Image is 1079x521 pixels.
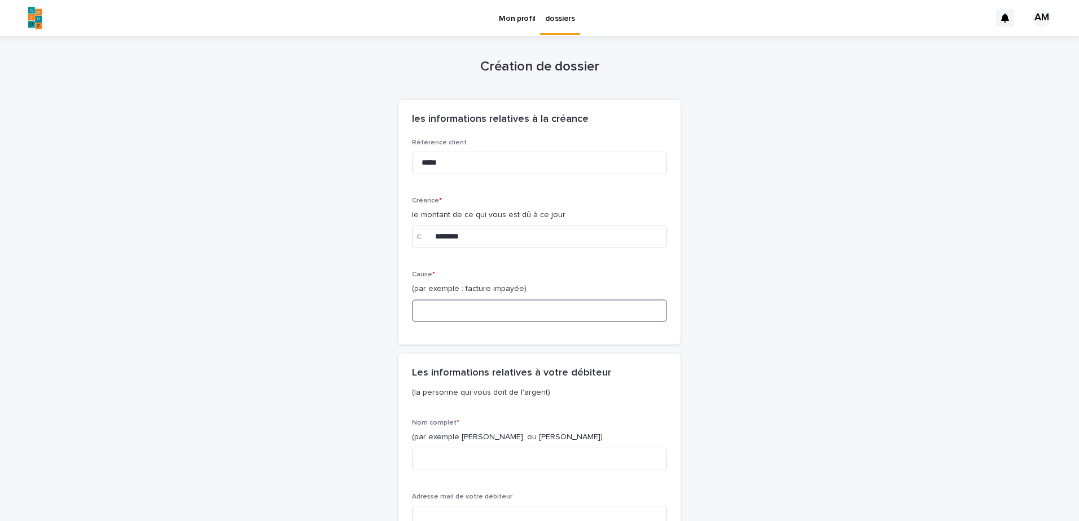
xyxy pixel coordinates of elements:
[412,431,667,443] p: (par exemple [PERSON_NAME], ou [PERSON_NAME])
[23,7,44,29] img: nkRWLAT9mIs6l94l4jbQ
[412,226,435,248] div: €
[1033,9,1051,27] div: AM
[412,209,667,221] p: le montant de ce qui vous est dû à ce jour
[412,113,589,126] h2: les informations relatives à la créance
[398,59,681,75] h1: Création de dossier
[412,420,459,426] span: Nom complet
[412,493,512,500] span: Adresse mail de votre débiteur
[412,387,663,398] p: (la personne qui vous doit de l'argent)
[412,139,467,146] span: Référence client
[412,367,611,379] h2: Les informations relatives à votre débiteur
[412,197,442,204] span: Créance
[412,283,667,295] p: (par exemple : facture impayée)
[412,271,435,278] span: Cause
